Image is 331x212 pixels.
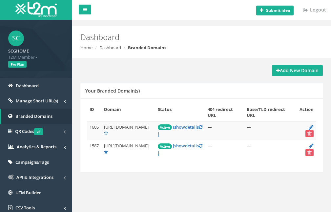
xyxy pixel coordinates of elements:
span: Branded Domains [15,113,52,119]
a: Add New Domain [272,65,323,76]
a: Set Default [104,130,108,136]
span: Active [158,124,172,130]
span: Analytics & Reports [17,144,56,150]
span: Active [158,143,172,149]
button: Submit idea [256,6,294,15]
a: SCGHOME T2M Member [8,46,64,60]
strong: SCGHOME [8,48,29,54]
span: CSV Tools [15,205,35,211]
strong: Add New Domain [276,67,319,74]
h2: Dashboard [80,33,323,41]
th: Action [295,104,316,121]
span: SC [8,31,24,46]
span: v2 [34,128,43,135]
td: — [205,121,244,140]
span: Dashboard [16,83,39,89]
span: [URL][DOMAIN_NAME] [104,143,149,149]
th: ID [87,104,101,121]
th: Status [155,104,205,121]
span: T2M Member [8,54,64,60]
span: Pro Plan [8,61,27,68]
span: show [174,143,185,149]
th: Domain [101,104,155,121]
a: Home [80,45,93,51]
b: Submit idea [266,8,290,13]
th: Base/TLD redirect URL [244,104,296,121]
td: 1605 [87,121,101,140]
span: QR Codes [15,128,43,134]
a: Dashboard [99,45,121,51]
span: Campaigns/Tags [15,159,49,165]
td: — [244,121,296,140]
a: Default [104,149,108,155]
h5: Your Branded Domain(s) [85,88,140,93]
td: — [244,140,296,159]
span: show [174,124,185,130]
img: T2M [15,2,57,17]
a: [showdetails] [158,143,202,156]
a: [showdetails] [158,124,202,137]
span: [URL][DOMAIN_NAME] [104,124,149,130]
span: API & Integrations [16,174,53,180]
strong: Branded Domains [128,45,166,51]
span: Manage Short URL(s) [16,98,58,104]
span: UTM Builder [15,190,41,196]
td: 1587 [87,140,101,159]
td: — [205,140,244,159]
th: 404 redirect URL [205,104,244,121]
